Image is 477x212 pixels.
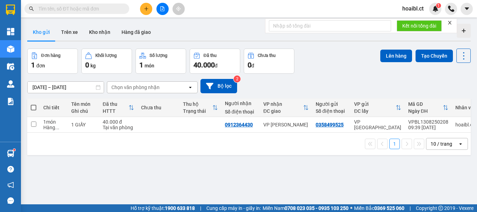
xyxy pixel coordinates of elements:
[6,5,15,15] img: logo-vxr
[269,20,391,31] input: Nhập số tổng đài
[28,82,104,93] input: Select a date range.
[354,119,401,130] div: VP [GEOGRAPHIC_DATA]
[448,6,454,12] img: phone-icon
[447,20,452,25] span: close
[206,204,261,212] span: Cung cấp máy in - giấy in:
[55,125,59,130] span: ...
[7,63,14,70] img: warehouse-icon
[183,108,212,114] div: Trạng thái
[135,49,186,74] button: Số lượng1món
[116,24,156,41] button: Hàng đã giao
[461,3,473,15] button: caret-down
[81,49,132,74] button: Khối lượng0kg
[416,50,453,62] button: Tạo Chuyến
[149,53,167,58] div: Số lượng
[27,49,78,74] button: Đơn hàng1đơn
[71,122,96,127] div: 1 GIẤY
[190,49,240,74] button: Đã thu40.000đ
[41,53,60,58] div: Đơn hàng
[263,122,309,127] div: VP [PERSON_NAME]
[7,197,14,204] span: message
[160,6,165,11] span: file-add
[145,63,154,68] span: món
[351,98,405,117] th: Toggle SortBy
[436,3,441,8] sup: 1
[285,205,348,211] strong: 0708 023 035 - 0935 103 250
[350,207,352,210] span: ⚪️
[408,119,448,125] div: VPBL1308250208
[225,101,256,106] div: Người nhận
[13,149,15,151] sup: 1
[457,24,471,38] div: Tạo kho hàng mới
[90,63,96,68] span: kg
[260,98,312,117] th: Toggle SortBy
[7,150,14,157] img: warehouse-icon
[258,53,276,58] div: Chưa thu
[85,61,89,69] span: 0
[7,80,14,88] img: warehouse-icon
[7,98,14,105] img: solution-icon
[380,50,412,62] button: Lên hàng
[200,79,237,93] button: Bộ lọc
[71,108,96,114] div: Ghi chú
[193,61,215,69] span: 40.000
[31,61,35,69] span: 1
[173,3,185,15] button: aim
[43,105,64,110] div: Chi tiết
[397,20,442,31] button: Kết nối tổng đài
[29,6,34,11] span: search
[43,125,64,130] div: Hàng thông thường
[431,140,452,147] div: 10 / trang
[354,108,396,114] div: ĐC lấy
[141,105,176,110] div: Chưa thu
[83,24,116,41] button: Kho nhận
[410,204,411,212] span: |
[408,108,443,114] div: Ngày ĐH
[316,101,347,107] div: Người gửi
[188,85,193,90] svg: open
[405,98,452,117] th: Toggle SortBy
[103,125,134,130] div: Tại văn phòng
[263,204,348,212] span: Miền Nam
[458,141,463,147] svg: open
[408,125,448,130] div: 09:39 [DATE]
[27,24,56,41] button: Kho gửi
[374,205,404,211] strong: 0369 525 060
[432,6,439,12] img: icon-new-feature
[7,28,14,35] img: dashboard-icon
[140,3,152,15] button: plus
[408,101,443,107] div: Mã GD
[215,63,218,68] span: đ
[111,84,160,91] div: Chọn văn phòng nhận
[234,75,241,82] sup: 2
[71,101,96,107] div: Tên món
[144,6,149,11] span: plus
[165,205,195,211] strong: 1900 633 818
[397,4,429,13] span: hoaibl.ct
[95,53,117,58] div: Khối lượng
[354,101,396,107] div: VP gửi
[7,166,14,173] span: question-circle
[316,122,344,127] div: 0358499525
[56,24,83,41] button: Trên xe
[316,108,347,114] div: Số điện thoại
[225,109,256,115] div: Số điện thoại
[438,206,443,211] span: copyright
[103,108,129,114] div: HTTT
[139,61,143,69] span: 1
[43,119,64,125] div: 1 món
[36,63,45,68] span: đơn
[225,122,253,127] div: 0912364430
[103,119,134,125] div: 40.000 đ
[251,63,254,68] span: đ
[248,61,251,69] span: 0
[244,49,294,74] button: Chưa thu0đ
[437,3,440,8] span: 1
[156,3,169,15] button: file-add
[131,204,195,212] span: Hỗ trợ kỹ thuật:
[464,6,470,12] span: caret-down
[389,139,400,149] button: 1
[183,101,212,107] div: Thu hộ
[7,182,14,188] span: notification
[103,101,129,107] div: Đã thu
